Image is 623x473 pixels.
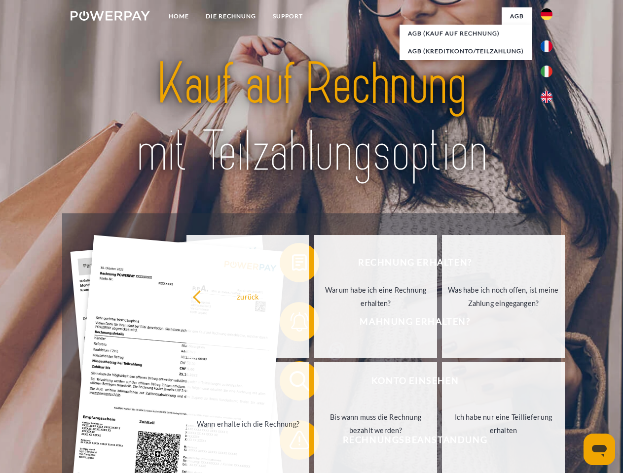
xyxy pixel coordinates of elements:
[320,283,431,310] div: Warum habe ich eine Rechnung erhalten?
[541,66,552,77] img: it
[94,47,529,189] img: title-powerpay_de.svg
[192,417,303,430] div: Wann erhalte ich die Rechnung?
[448,410,559,437] div: Ich habe nur eine Teillieferung erhalten
[584,434,615,465] iframe: Schaltfläche zum Öffnen des Messaging-Fensters
[264,7,311,25] a: SUPPORT
[541,40,552,52] img: fr
[400,25,532,42] a: AGB (Kauf auf Rechnung)
[541,8,552,20] img: de
[400,42,532,60] a: AGB (Kreditkonto/Teilzahlung)
[448,283,559,310] div: Was habe ich noch offen, ist meine Zahlung eingegangen?
[541,91,552,103] img: en
[160,7,197,25] a: Home
[192,290,303,303] div: zurück
[320,410,431,437] div: Bis wann muss die Rechnung bezahlt werden?
[71,11,150,21] img: logo-powerpay-white.svg
[442,235,565,358] a: Was habe ich noch offen, ist meine Zahlung eingegangen?
[502,7,532,25] a: agb
[197,7,264,25] a: DIE RECHNUNG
